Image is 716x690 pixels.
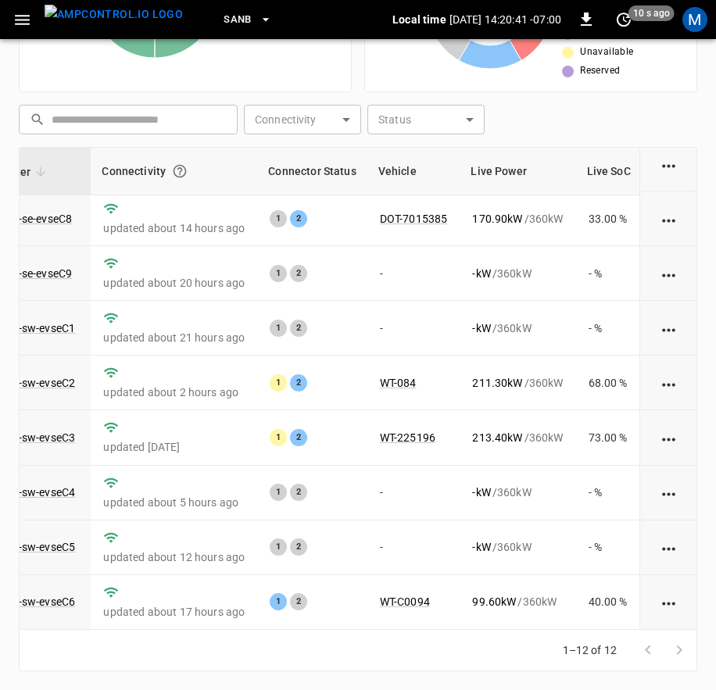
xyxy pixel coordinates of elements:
[472,320,490,336] p: - kW
[380,213,448,225] a: DOT-7015385
[380,595,430,608] a: WT-C0094
[659,430,678,445] div: action cell options
[103,275,245,291] p: updated about 20 hours ago
[367,148,460,195] th: Vehicle
[102,157,246,185] div: Connectivity
[472,211,522,227] p: 170.90 kW
[380,431,435,444] a: WT-225196
[103,549,245,565] p: updated about 12 hours ago
[290,265,307,282] div: 2
[290,484,307,501] div: 2
[576,410,642,465] td: 73.00 %
[576,246,642,301] td: - %
[367,301,460,356] td: -
[270,265,287,282] div: 1
[472,594,563,610] div: / 360 kW
[367,520,460,575] td: -
[270,593,287,610] div: 1
[580,63,620,79] span: Reserved
[45,5,183,24] img: ampcontrol.io logo
[392,12,446,27] p: Local time
[472,430,522,445] p: 213.40 kW
[103,604,245,620] p: updated about 17 hours ago
[659,211,678,227] div: action cell options
[576,466,642,520] td: - %
[472,594,516,610] p: 99.60 kW
[472,539,490,555] p: - kW
[563,642,618,658] p: 1–12 of 12
[576,148,642,195] th: Live SoC
[576,356,642,410] td: 68.00 %
[472,266,490,281] p: - kW
[472,375,522,391] p: 211.30 kW
[103,330,245,345] p: updated about 21 hours ago
[217,5,278,35] button: SanB
[103,495,245,510] p: updated about 5 hours ago
[290,210,307,227] div: 2
[257,148,367,195] th: Connector Status
[472,211,563,227] div: / 360 kW
[472,320,563,336] div: / 360 kW
[270,320,287,337] div: 1
[290,593,307,610] div: 2
[270,210,287,227] div: 1
[659,539,678,555] div: action cell options
[472,375,563,391] div: / 360 kW
[380,377,417,389] a: WT-084
[270,374,287,391] div: 1
[580,45,633,60] span: Unavailable
[224,11,252,29] span: SanB
[472,539,563,555] div: / 360 kW
[576,520,642,575] td: - %
[576,191,642,246] td: 33.00 %
[367,466,460,520] td: -
[367,246,460,301] td: -
[576,301,642,356] td: - %
[103,384,245,400] p: updated about 2 hours ago
[472,266,563,281] div: / 360 kW
[290,538,307,556] div: 2
[682,7,707,32] div: profile-icon
[290,429,307,446] div: 2
[472,484,563,500] div: / 360 kW
[290,320,307,337] div: 2
[659,484,678,500] div: action cell options
[270,538,287,556] div: 1
[659,320,678,336] div: action cell options
[472,430,563,445] div: / 360 kW
[449,12,561,27] p: [DATE] 14:20:41 -07:00
[659,266,678,281] div: action cell options
[460,148,575,195] th: Live Power
[270,484,287,501] div: 1
[576,575,642,630] td: 40.00 %
[659,156,678,172] div: action cell options
[628,5,675,21] span: 10 s ago
[103,220,245,236] p: updated about 14 hours ago
[659,375,678,391] div: action cell options
[166,157,194,185] button: Connection between the charger and our software.
[103,439,245,455] p: updated [DATE]
[659,594,678,610] div: action cell options
[270,429,287,446] div: 1
[611,7,636,32] button: set refresh interval
[290,374,307,391] div: 2
[472,484,490,500] p: - kW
